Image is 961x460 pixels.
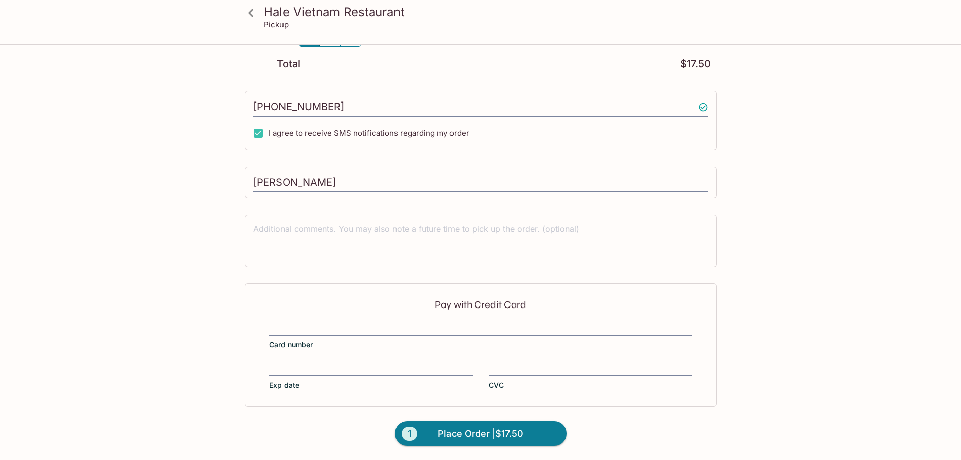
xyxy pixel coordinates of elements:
[489,363,692,374] iframe: Secure CVC input frame
[269,323,692,334] iframe: Secure card number input frame
[277,59,300,69] p: Total
[264,4,715,20] h3: Hale Vietnam Restaurant
[402,427,417,441] span: 1
[438,426,523,442] span: Place Order | $17.50
[269,340,313,350] span: Card number
[269,128,469,138] span: I agree to receive SMS notifications regarding my order
[680,59,711,69] p: $17.50
[269,363,473,374] iframe: Secure expiration date input frame
[269,300,692,310] p: Pay with Credit Card
[489,380,504,390] span: CVC
[395,421,567,446] button: 1Place Order |$17.50
[253,173,708,192] input: Enter first and last name
[264,20,289,29] p: Pickup
[253,97,708,117] input: Enter phone number
[269,380,299,390] span: Exp date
